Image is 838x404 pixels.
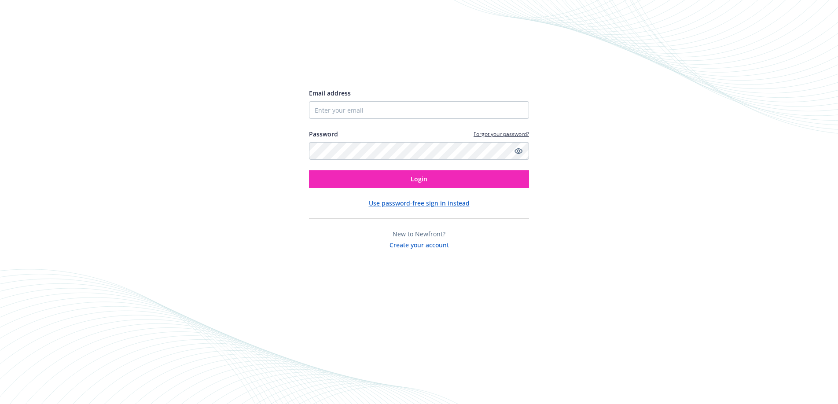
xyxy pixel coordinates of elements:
img: Newfront logo [309,57,392,72]
a: Forgot your password? [474,130,529,138]
button: Create your account [390,239,449,250]
span: Login [411,175,427,183]
span: Email address [309,89,351,97]
button: Login [309,170,529,188]
label: Password [309,129,338,139]
span: New to Newfront? [393,230,445,238]
button: Use password-free sign in instead [369,198,470,208]
input: Enter your password [309,142,529,160]
input: Enter your email [309,101,529,119]
a: Show password [513,146,524,156]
